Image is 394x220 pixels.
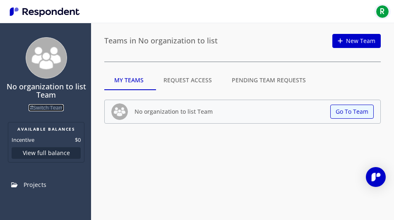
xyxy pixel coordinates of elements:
h4: No organization to list Team [5,83,87,99]
h4: Teams in No organization to list [104,37,218,45]
img: Respondent [7,5,83,19]
a: Switch Team [29,104,64,111]
button: View full balance [12,147,81,159]
img: team_avatar_256.png [26,37,67,79]
md-tab-item: Pending Team Requests [222,70,316,90]
section: Balance summary [8,122,84,163]
span: Participant Database [24,199,84,207]
span: Projects [24,181,47,189]
dt: Incentive [12,136,34,144]
md-tab-item: My Teams [104,70,154,90]
button: Go To Team [330,105,374,119]
h2: AVAILABLE BALANCES [12,126,81,132]
span: R [376,5,389,18]
div: Open Intercom Messenger [366,167,386,187]
img: team_avatar_256.png [111,103,128,120]
button: R [374,4,391,19]
dd: $0 [75,136,81,144]
md-tab-item: Request Access [154,70,222,90]
a: New Team [332,34,381,48]
h5: No organization to list Team [135,108,213,115]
